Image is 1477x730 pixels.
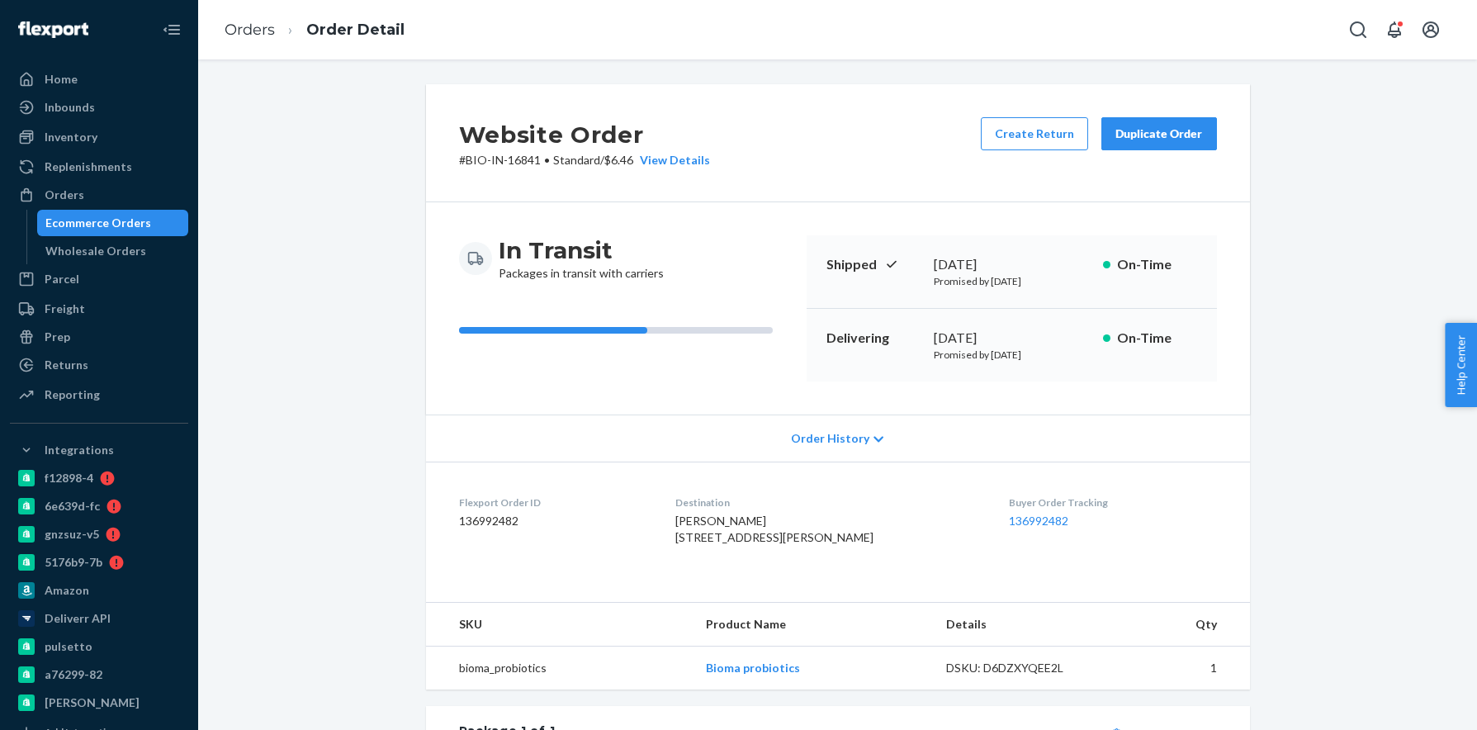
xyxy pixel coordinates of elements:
div: pulsetto [45,638,92,655]
div: Parcel [45,271,79,287]
td: 1 [1115,647,1250,690]
a: Ecommerce Orders [37,210,189,236]
button: Duplicate Order [1101,117,1217,150]
div: [PERSON_NAME] [45,694,140,711]
div: Reporting [45,386,100,403]
button: Help Center [1445,323,1477,407]
div: Freight [45,301,85,317]
a: 5176b9-7b [10,549,188,576]
div: gnzsuz-v5 [45,526,99,543]
p: # BIO-IN-16841 / $6.46 [459,152,710,168]
h3: In Transit [499,235,664,265]
div: Deliverr API [45,610,111,627]
th: Qty [1115,603,1250,647]
a: Amazon [10,577,188,604]
a: Freight [10,296,188,322]
a: Parcel [10,266,188,292]
div: Inbounds [45,99,95,116]
a: Bioma probiotics [706,661,800,675]
div: 5176b9-7b [45,554,102,571]
span: Order History [791,430,869,447]
a: Order Detail [306,21,405,39]
div: Prep [45,329,70,345]
th: Product Name [693,603,933,647]
dt: Buyer Order Tracking [1009,495,1217,510]
td: bioma_probiotics [426,647,693,690]
div: Amazon [45,582,89,599]
div: DSKU: D6DZXYQEE2L [946,660,1101,676]
p: On-Time [1117,255,1197,274]
a: Orders [10,182,188,208]
a: Returns [10,352,188,378]
span: [PERSON_NAME] [STREET_ADDRESS][PERSON_NAME] [675,514,873,544]
a: Replenishments [10,154,188,180]
dd: 136992482 [459,513,650,529]
a: Prep [10,324,188,350]
p: Promised by [DATE] [934,348,1090,362]
th: SKU [426,603,693,647]
a: f12898-4 [10,465,188,491]
button: Create Return [981,117,1088,150]
div: Replenishments [45,159,132,175]
th: Details [933,603,1115,647]
a: [PERSON_NAME] [10,690,188,716]
a: pulsetto [10,633,188,660]
a: Deliverr API [10,605,188,632]
p: Promised by [DATE] [934,274,1090,288]
div: a76299-82 [45,666,102,683]
span: Standard [553,153,600,167]
a: 136992482 [1009,514,1068,528]
div: Ecommerce Orders [45,215,151,231]
p: Shipped [826,255,921,274]
p: Delivering [826,329,921,348]
div: Orders [45,187,84,203]
div: f12898-4 [45,470,93,486]
button: Open notifications [1378,13,1411,46]
div: Returns [45,357,88,373]
a: Reporting [10,382,188,408]
a: Orders [225,21,275,39]
a: gnzsuz-v5 [10,521,188,547]
ol: breadcrumbs [211,6,418,55]
a: Inventory [10,124,188,150]
button: Integrations [10,437,188,463]
a: Inbounds [10,94,188,121]
h2: Website Order [459,117,710,152]
a: a76299-82 [10,661,188,688]
button: View Details [633,152,710,168]
div: Integrations [45,442,114,458]
dt: Destination [675,495,982,510]
div: Inventory [45,129,97,145]
div: [DATE] [934,255,1090,274]
div: Duplicate Order [1115,126,1203,142]
a: 6e639d-fc [10,493,188,519]
dt: Flexport Order ID [459,495,650,510]
p: On-Time [1117,329,1197,348]
div: Wholesale Orders [45,243,146,259]
button: Open account menu [1414,13,1447,46]
img: Flexport logo [18,21,88,38]
button: Open Search Box [1342,13,1375,46]
div: Packages in transit with carriers [499,235,664,282]
button: Close Navigation [155,13,188,46]
a: Wholesale Orders [37,238,189,264]
div: Home [45,71,78,88]
span: • [544,153,550,167]
div: 6e639d-fc [45,498,100,514]
div: [DATE] [934,329,1090,348]
a: Home [10,66,188,92]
